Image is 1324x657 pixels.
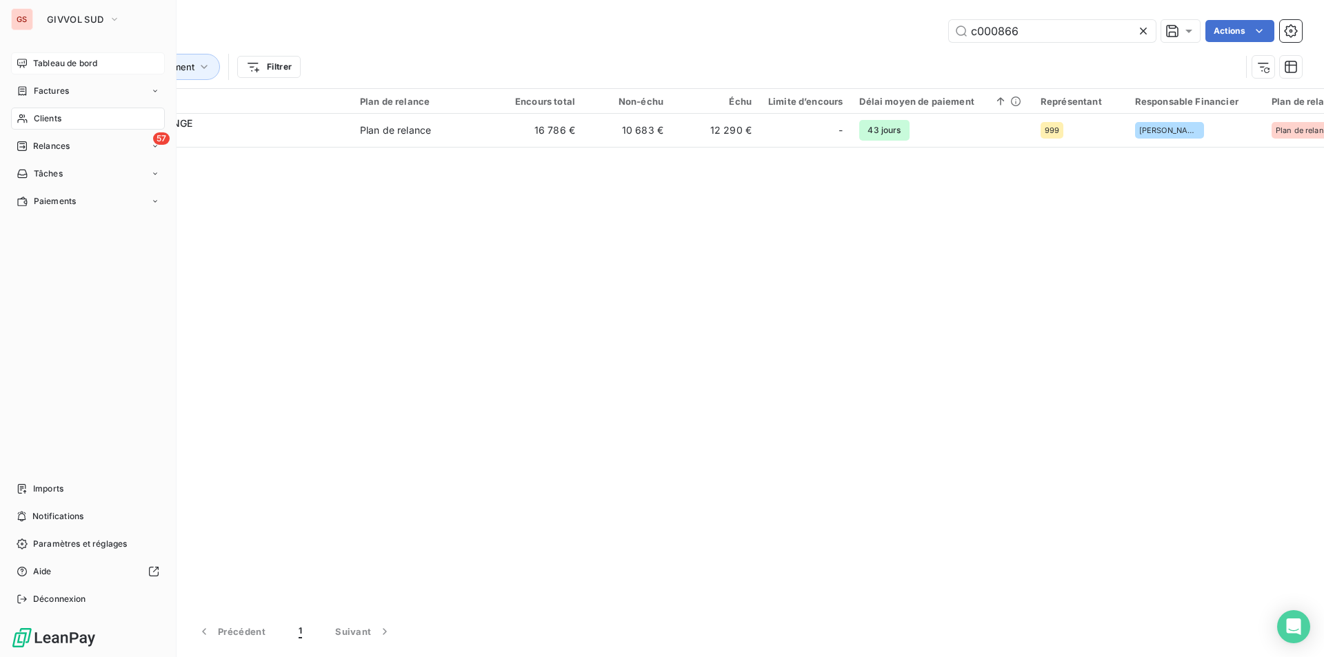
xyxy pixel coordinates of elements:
a: Tableau de bord [11,52,165,74]
div: Plan de relance [360,123,431,137]
button: Précédent [181,617,282,646]
span: 41C000866 [95,130,343,144]
button: Suivant [319,617,408,646]
span: Imports [33,483,63,495]
a: Aide [11,560,165,583]
div: Plan de relance [360,96,487,107]
div: Open Intercom Messenger [1277,610,1310,643]
span: GIVVOL SUD [47,14,103,25]
div: GS [11,8,33,30]
span: Aide [33,565,52,578]
a: 57Relances [11,135,165,157]
a: Clients [11,108,165,130]
input: Rechercher [949,20,1156,42]
span: [PERSON_NAME] [1139,126,1200,134]
span: Tâches [34,168,63,180]
span: 999 [1045,126,1059,134]
span: 57 [153,132,170,145]
div: Représentant [1041,96,1119,107]
div: Limite d’encours [768,96,843,107]
td: 10 683 € [583,114,672,147]
span: Relances [33,140,70,152]
span: Déconnexion [33,593,86,605]
a: Paiements [11,190,165,212]
td: 16 786 € [495,114,583,147]
button: 1 [282,617,319,646]
div: Responsable Financier [1135,96,1255,107]
span: Factures [34,85,69,97]
div: Non-échu [592,96,663,107]
td: 12 290 € [672,114,760,147]
span: - [839,123,843,137]
span: Paramètres et réglages [33,538,127,550]
img: Logo LeanPay [11,627,97,649]
div: Échu [680,96,752,107]
span: Paiements [34,195,76,208]
a: Factures [11,80,165,102]
div: Encours total [503,96,575,107]
a: Paramètres et réglages [11,533,165,555]
span: Notifications [32,510,83,523]
button: Actions [1205,20,1274,42]
a: Tâches [11,163,165,185]
span: 1 [299,625,302,638]
div: Délai moyen de paiement [859,96,1023,107]
span: Tableau de bord [33,57,97,70]
span: 43 jours [859,120,909,141]
button: Filtrer [237,56,301,78]
a: Imports [11,478,165,500]
span: Clients [34,112,61,125]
